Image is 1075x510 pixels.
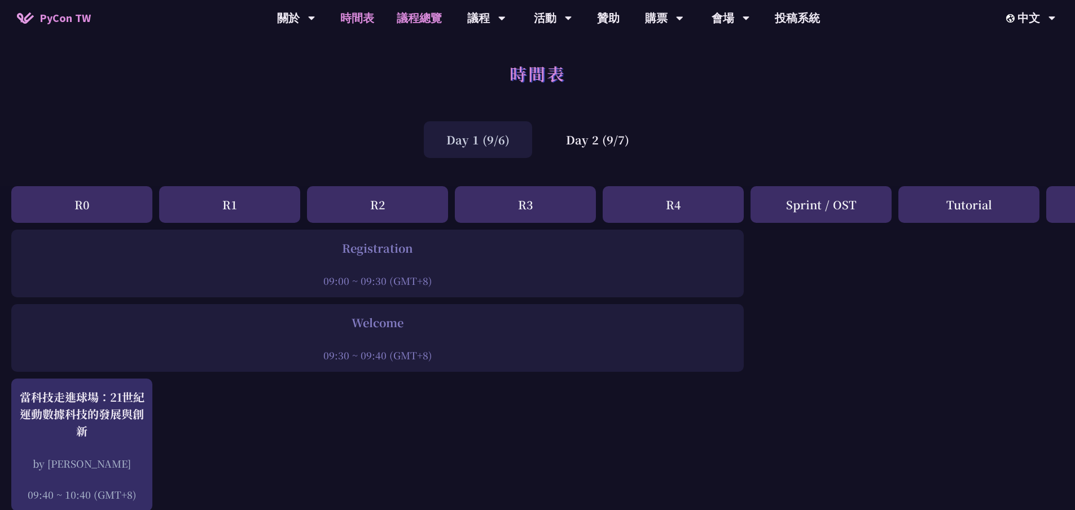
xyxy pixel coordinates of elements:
[751,186,892,223] div: Sprint / OST
[307,186,448,223] div: R2
[455,186,596,223] div: R3
[510,56,565,90] h1: 時間表
[603,186,744,223] div: R4
[159,186,300,223] div: R1
[17,314,738,331] div: Welcome
[1006,14,1017,23] img: Locale Icon
[17,389,147,439] div: 當科技走進球場：21世紀運動數據科技的發展與創新
[543,121,652,158] div: Day 2 (9/7)
[17,389,147,502] a: 當科技走進球場：21世紀運動數據科技的發展與創新 by [PERSON_NAME] 09:40 ~ 10:40 (GMT+8)
[40,10,91,27] span: PyCon TW
[17,12,34,24] img: Home icon of PyCon TW 2025
[17,240,738,257] div: Registration
[17,487,147,502] div: 09:40 ~ 10:40 (GMT+8)
[17,348,738,362] div: 09:30 ~ 09:40 (GMT+8)
[6,4,102,32] a: PyCon TW
[898,186,1039,223] div: Tutorial
[424,121,532,158] div: Day 1 (9/6)
[11,186,152,223] div: R0
[17,456,147,471] div: by [PERSON_NAME]
[17,274,738,288] div: 09:00 ~ 09:30 (GMT+8)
